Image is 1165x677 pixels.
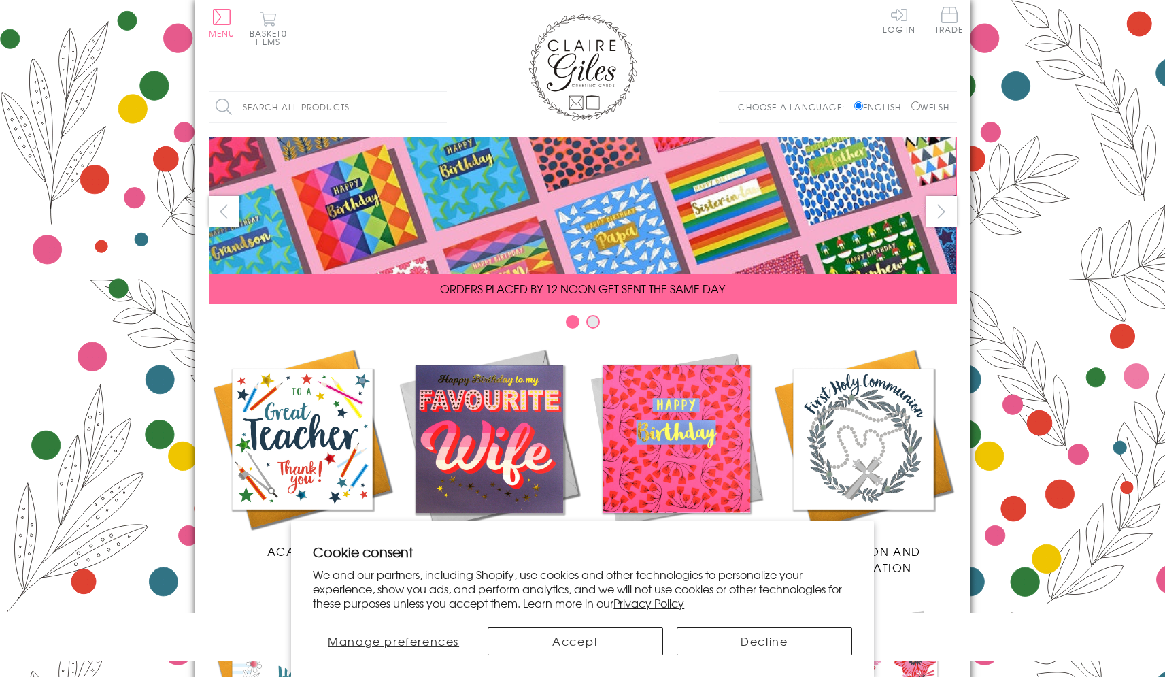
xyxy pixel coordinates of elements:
[209,9,235,37] button: Menu
[313,627,474,655] button: Manage preferences
[738,101,851,113] p: Choose a language:
[583,346,770,559] a: Birthdays
[613,595,684,611] a: Privacy Policy
[209,92,447,122] input: Search all products
[440,280,725,297] span: ORDERS PLACED BY 12 NOON GET SENT THE SAME DAY
[883,7,915,33] a: Log In
[488,627,663,655] button: Accept
[926,196,957,227] button: next
[586,315,600,329] button: Carousel Page 2
[528,14,637,121] img: Claire Giles Greetings Cards
[313,567,852,610] p: We and our partners, including Shopify, use cookies and other technologies to personalize your ex...
[854,101,863,110] input: English
[209,346,396,559] a: Academic
[256,27,287,48] span: 0 items
[911,101,950,113] label: Welsh
[935,7,964,33] span: Trade
[209,27,235,39] span: Menu
[250,11,287,46] button: Basket0 items
[328,633,459,649] span: Manage preferences
[566,315,579,329] button: Carousel Page 1 (Current Slide)
[677,627,852,655] button: Decline
[770,346,957,576] a: Communion and Confirmation
[433,92,447,122] input: Search
[854,101,908,113] label: English
[267,543,337,559] span: Academic
[911,101,920,110] input: Welsh
[396,346,583,559] a: New Releases
[209,314,957,335] div: Carousel Pagination
[935,7,964,36] a: Trade
[313,542,852,561] h2: Cookie consent
[209,196,239,227] button: prev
